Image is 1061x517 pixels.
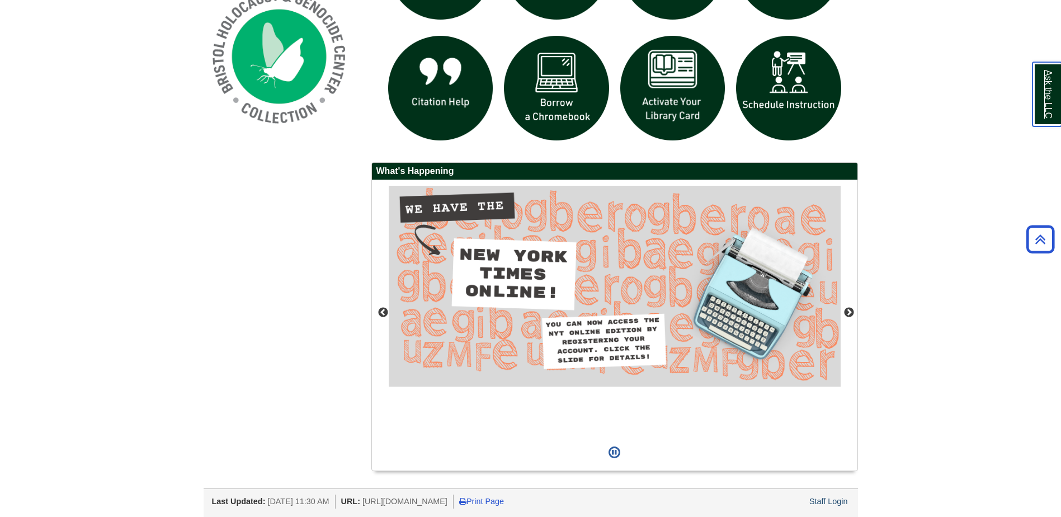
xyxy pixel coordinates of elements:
a: Print Page [459,497,504,506]
span: Last Updated: [212,497,266,506]
img: Borrow a chromebook icon links to the borrow a chromebook web page [498,30,615,147]
button: Pause [605,440,624,465]
a: Back to Top [1022,232,1058,247]
img: Access the New York Times online edition. [389,186,841,387]
span: URL: [341,497,360,506]
img: For faculty. Schedule Library Instruction icon links to form. [730,30,847,147]
i: Print Page [459,497,466,505]
a: Staff Login [809,497,848,506]
button: Next [843,307,855,318]
img: citation help icon links to citation help guide page [383,30,499,147]
img: activate Library Card icon links to form to activate student ID into library card [615,30,731,147]
div: This box contains rotating images [389,186,841,440]
h2: What's Happening [372,163,857,180]
span: [URL][DOMAIN_NAME] [362,497,447,506]
span: [DATE] 11:30 AM [267,497,329,506]
button: Previous [378,307,389,318]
